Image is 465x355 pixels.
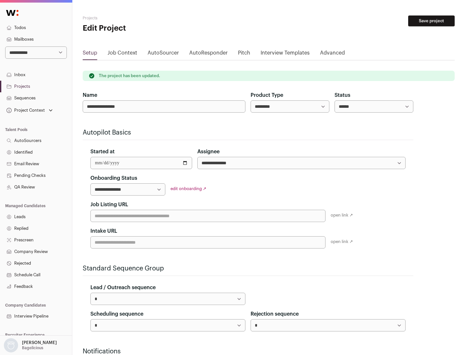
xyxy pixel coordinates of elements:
label: Assignee [197,148,220,156]
a: AutoResponder [189,49,228,59]
p: The project has been updated. [99,73,160,78]
label: Product Type [251,91,283,99]
a: Interview Templates [261,49,310,59]
a: Advanced [320,49,345,59]
h1: Edit Project [83,23,207,34]
img: nopic.png [4,338,18,352]
a: Pitch [238,49,250,59]
label: Lead / Outreach sequence [90,284,156,291]
p: Bagelicious [22,345,43,350]
h2: Autopilot Basics [83,128,413,137]
h2: Projects [83,15,207,21]
p: [PERSON_NAME] [22,340,57,345]
button: Open dropdown [3,338,58,352]
h2: Standard Sequence Group [83,264,413,273]
a: edit onboarding ↗ [170,187,206,191]
a: Setup [83,49,97,59]
label: Name [83,91,97,99]
img: Wellfound [3,6,22,19]
label: Onboarding Status [90,174,137,182]
label: Started at [90,148,115,156]
a: AutoSourcer [148,49,179,59]
button: Open dropdown [5,106,54,115]
label: Job Listing URL [90,201,128,208]
label: Rejection sequence [251,310,299,318]
label: Intake URL [90,227,117,235]
label: Status [335,91,350,99]
label: Scheduling sequence [90,310,143,318]
div: Project Context [5,108,45,113]
button: Save project [408,15,455,26]
a: Job Context [108,49,137,59]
